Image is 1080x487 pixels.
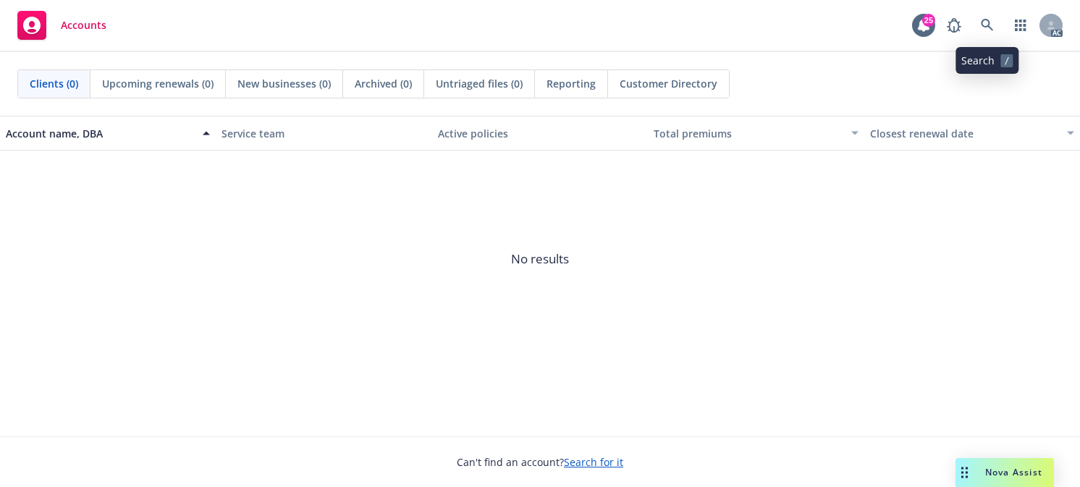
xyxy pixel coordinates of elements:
[432,116,648,151] button: Active policies
[870,126,1058,141] div: Closest renewal date
[355,76,412,91] span: Archived (0)
[648,116,864,151] button: Total premiums
[6,126,194,141] div: Account name, DBA
[564,455,623,469] a: Search for it
[1006,11,1035,40] a: Switch app
[216,116,431,151] button: Service team
[30,76,78,91] span: Clients (0)
[438,126,642,141] div: Active policies
[955,458,974,487] div: Drag to move
[955,458,1054,487] button: Nova Assist
[61,20,106,31] span: Accounts
[436,76,523,91] span: Untriaged files (0)
[985,466,1042,478] span: Nova Assist
[654,126,842,141] div: Total premiums
[620,76,717,91] span: Customer Directory
[864,116,1080,151] button: Closest renewal date
[102,76,214,91] span: Upcoming renewals (0)
[547,76,596,91] span: Reporting
[237,76,331,91] span: New businesses (0)
[922,14,935,27] div: 25
[973,11,1002,40] a: Search
[12,5,112,46] a: Accounts
[940,11,969,40] a: Report a Bug
[457,454,623,470] span: Can't find an account?
[222,126,426,141] div: Service team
